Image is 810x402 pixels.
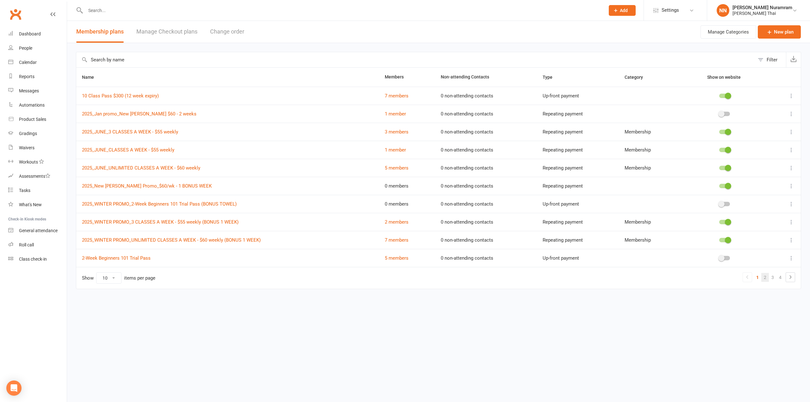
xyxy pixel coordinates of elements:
[19,117,46,122] div: Product Sales
[82,111,196,117] a: 2025_Jan promo_New [PERSON_NAME] $60 - 2 weeks
[754,273,761,282] a: 1
[537,123,619,141] td: Repeating payment
[124,275,155,281] div: items per page
[19,60,37,65] div: Calendar
[761,273,769,282] a: 2
[19,159,38,164] div: Workouts
[385,237,408,243] a: 7 members
[385,219,408,225] a: 2 members
[8,183,67,198] a: Tasks
[379,68,435,87] th: Members
[385,129,408,135] a: 3 members
[8,55,67,70] a: Calendar
[619,159,679,177] td: Membership
[619,123,679,141] td: Membership
[619,213,679,231] td: Membership
[707,75,741,80] span: Show on website
[8,70,67,84] a: Reports
[701,25,756,39] button: Manage Categories
[537,213,619,231] td: Repeating payment
[82,255,151,261] a: 2-Week Beginners 101 Trial Pass
[8,141,67,155] a: Waivers
[82,272,155,284] div: Show
[8,169,67,183] a: Assessments
[435,141,537,159] td: 0 non-attending contacts
[435,105,537,123] td: 0 non-attending contacts
[8,224,67,238] a: General attendance kiosk mode
[76,21,124,43] button: Membership plans
[625,75,650,80] span: Category
[82,237,261,243] a: 2025_WINTER PROMO_UNLIMITED CLASSES A WEEK - $60 weekly (BONUS 1 WEEK)
[776,273,784,282] a: 4
[19,174,50,179] div: Assessments
[19,131,37,136] div: Gradings
[84,6,601,15] input: Search...
[19,228,58,233] div: General attendance
[537,177,619,195] td: Repeating payment
[435,159,537,177] td: 0 non-attending contacts
[19,145,34,150] div: Waivers
[758,25,801,39] a: New plan
[8,112,67,127] a: Product Sales
[19,257,47,262] div: Class check-in
[537,159,619,177] td: Repeating payment
[619,231,679,249] td: Membership
[435,177,537,195] td: 0 non-attending contacts
[619,141,679,159] td: Membership
[537,105,619,123] td: Repeating payment
[19,88,39,93] div: Messages
[8,127,67,141] a: Gradings
[543,75,559,80] span: Type
[8,252,67,266] a: Class kiosk mode
[379,177,435,195] td: 0 members
[609,5,636,16] button: Add
[19,46,32,51] div: People
[385,165,408,171] a: 5 members
[732,5,792,10] div: [PERSON_NAME] Nuramram
[8,238,67,252] a: Roll call
[82,147,174,153] a: 2025_JUNE_CLASSES A WEEK - $55 weekly
[8,41,67,55] a: People
[385,111,406,117] a: 1 member
[435,123,537,141] td: 0 non-attending contacts
[82,73,101,81] button: Name
[662,3,679,17] span: Settings
[82,75,101,80] span: Name
[82,183,212,189] a: 2025_New [PERSON_NAME] Promo_$60/wk - 1 BONUS WEEK
[82,129,178,135] a: 2025_JUNE_3 CLASSES A WEEK - $55 weekly
[732,10,792,16] div: [PERSON_NAME] Thai
[19,102,45,108] div: Automations
[19,202,42,207] div: What's New
[435,231,537,249] td: 0 non-attending contacts
[136,21,197,43] a: Manage Checkout plans
[537,249,619,267] td: Up-front payment
[435,87,537,105] td: 0 non-attending contacts
[385,93,408,99] a: 7 members
[19,31,41,36] div: Dashboard
[435,249,537,267] td: 0 non-attending contacts
[82,93,159,99] a: 10 Class Pass $300 (12 week expiry)
[19,242,34,247] div: Roll call
[755,52,786,67] button: Filter
[8,27,67,41] a: Dashboard
[8,98,67,112] a: Automations
[6,380,22,396] div: Open Intercom Messenger
[82,219,239,225] a: 2025_WINTER PROMO_3 CLASSES A WEEK - $55 weekly (BONUS 1 WEEK)
[767,56,777,64] div: Filter
[82,165,200,171] a: 2025_JUNE_UNLIMITED CLASSES A WEEK - $60 weekly
[435,195,537,213] td: 0 non-attending contacts
[210,21,244,43] button: Change order
[537,141,619,159] td: Repeating payment
[19,74,34,79] div: Reports
[717,4,729,17] div: NN
[76,52,755,67] input: Search by name
[769,273,776,282] a: 3
[435,68,537,87] th: Non-attending Contacts
[385,255,408,261] a: 5 members
[19,188,30,193] div: Tasks
[385,147,406,153] a: 1 member
[8,198,67,212] a: What's New
[435,213,537,231] td: 0 non-attending contacts
[537,87,619,105] td: Up-front payment
[82,201,237,207] a: 2025_WINTER PROMO_2-Week Beginners 101 Trial Pass (BONUS TOWEL)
